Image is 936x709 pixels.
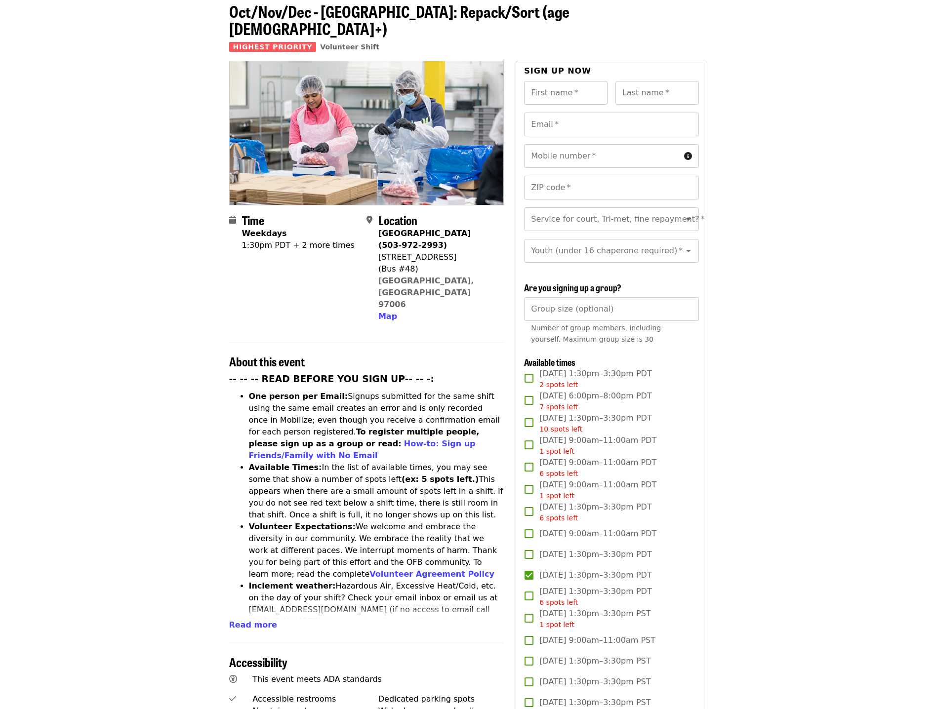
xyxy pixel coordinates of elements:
strong: (ex: 5 spots left.) [402,474,479,484]
button: Read more [229,619,277,631]
i: check icon [229,694,236,704]
li: We welcome and embrace the diversity in our community. We embrace the reality that we work at dif... [249,521,504,580]
span: [DATE] 1:30pm–3:30pm PDT [539,501,651,523]
img: Oct/Nov/Dec - Beaverton: Repack/Sort (age 10+) organized by Oregon Food Bank [230,61,504,204]
span: [DATE] 6:00pm–8:00pm PDT [539,390,651,412]
span: [DATE] 1:30pm–3:30pm PDT [539,412,651,434]
input: Mobile number [524,144,680,168]
span: [DATE] 1:30pm–3:30pm PST [539,697,651,709]
span: 2 spots left [539,381,578,389]
div: (Bus #48) [378,263,496,275]
span: 6 spots left [539,598,578,606]
span: [DATE] 1:30pm–3:30pm PDT [539,586,651,608]
input: [object Object] [524,297,698,321]
span: [DATE] 1:30pm–3:30pm PST [539,676,651,688]
span: About this event [229,353,305,370]
strong: Available Times: [249,463,322,472]
span: Highest Priority [229,42,317,52]
a: How-to: Sign up Friends/Family with No Email [249,439,476,460]
strong: Weekdays [242,229,287,238]
span: [DATE] 9:00am–11:00am PDT [539,434,656,457]
input: First name [524,81,608,105]
span: 7 spots left [539,403,578,411]
strong: -- -- -- READ BEFORE YOU SIGN UP-- -- -: [229,374,435,384]
span: [DATE] 9:00am–11:00am PDT [539,528,656,540]
span: 1 spot left [539,492,574,500]
div: 1:30pm PDT + 2 more times [242,239,355,251]
span: Available times [524,355,575,368]
span: Read more [229,620,277,630]
span: 1 spot left [539,447,574,455]
span: Map [378,312,397,321]
span: [DATE] 9:00am–11:00am PST [539,634,655,646]
button: Open [682,244,695,258]
input: Email [524,113,698,136]
span: [DATE] 9:00am–11:00am PDT [539,479,656,501]
a: Volunteer Shift [320,43,379,51]
div: [STREET_ADDRESS] [378,251,496,263]
strong: Volunteer Expectations: [249,522,356,531]
i: map-marker-alt icon [366,215,372,225]
span: 10 spots left [539,425,582,433]
span: 1 spot left [539,621,574,629]
span: 6 spots left [539,470,578,477]
div: Dedicated parking spots [378,693,504,705]
div: Accessible restrooms [252,693,378,705]
li: Signups submitted for the same shift using the same email creates an error and is only recorded o... [249,391,504,462]
button: Map [378,311,397,322]
i: universal-access icon [229,674,237,684]
span: [DATE] 1:30pm–3:30pm PDT [539,368,651,390]
span: [DATE] 1:30pm–3:30pm PST [539,655,651,667]
span: Location [378,211,417,229]
span: [DATE] 1:30pm–3:30pm PDT [539,569,651,581]
strong: Inclement weather: [249,581,336,591]
a: [GEOGRAPHIC_DATA], [GEOGRAPHIC_DATA] 97006 [378,276,474,309]
span: [DATE] 1:30pm–3:30pm PDT [539,549,651,560]
span: [DATE] 9:00am–11:00am PDT [539,457,656,479]
input: Last name [615,81,699,105]
strong: To register multiple people, please sign up as a group or read: [249,427,480,448]
input: ZIP code [524,176,698,199]
li: In the list of available times, you may see some that show a number of spots left This appears wh... [249,462,504,521]
strong: [GEOGRAPHIC_DATA] (503-972-2993) [378,229,471,250]
span: Are you signing up a group? [524,281,621,294]
a: Volunteer Agreement Policy [369,569,494,579]
span: This event meets ADA standards [252,674,382,684]
span: Time [242,211,264,229]
span: Number of group members, including yourself. Maximum group size is 30 [531,324,661,343]
span: Sign up now [524,66,591,76]
strong: One person per Email: [249,392,348,401]
button: Open [682,212,695,226]
i: circle-info icon [684,152,692,161]
span: 6 spots left [539,514,578,522]
i: calendar icon [229,215,236,225]
span: Accessibility [229,653,287,670]
span: [DATE] 1:30pm–3:30pm PST [539,608,651,630]
li: Hazardous Air, Excessive Heat/Cold, etc. on the day of your shift? Check your email inbox or emai... [249,580,504,639]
